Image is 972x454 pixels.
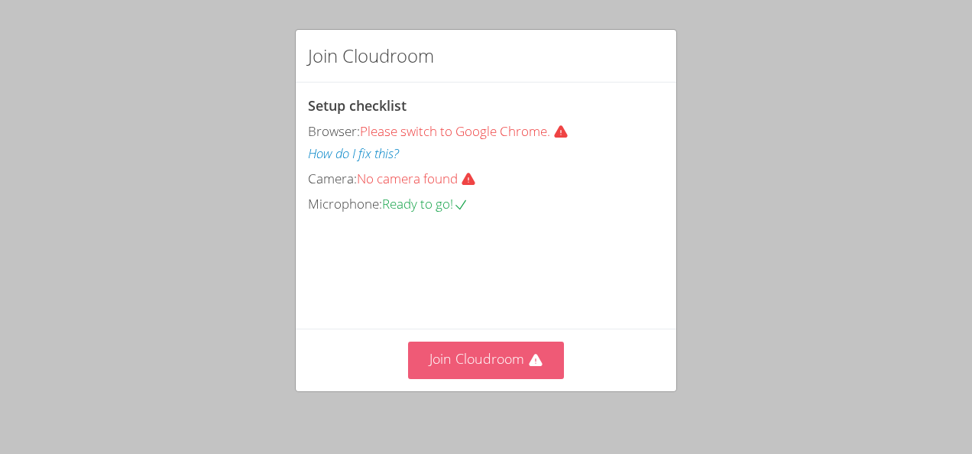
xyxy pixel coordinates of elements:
button: How do I fix this? [308,143,399,165]
span: Setup checklist [308,96,407,115]
button: Join Cloudroom [408,342,565,379]
span: Ready to go! [382,195,468,212]
span: Microphone: [308,195,382,212]
span: Camera: [308,170,357,187]
span: Please switch to Google Chrome. [360,122,575,140]
span: No camera found [357,170,482,187]
span: Browser: [308,122,360,140]
h2: Join Cloudroom [308,42,434,70]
